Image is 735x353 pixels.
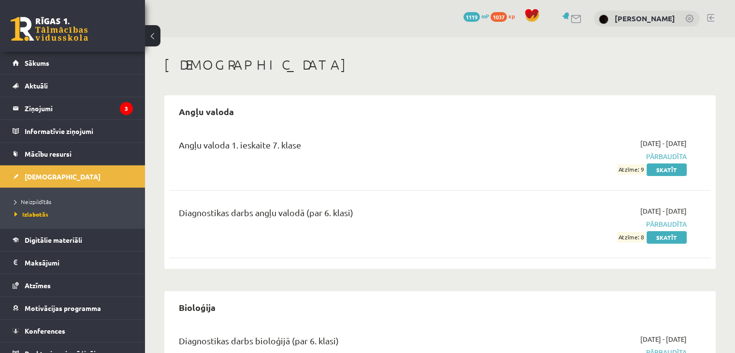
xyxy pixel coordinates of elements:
a: Ziņojumi3 [13,97,133,119]
a: 1119 mP [463,12,489,20]
span: Atzīme: 8 [617,232,645,242]
span: mP [481,12,489,20]
span: [DATE] - [DATE] [640,206,687,216]
span: Digitālie materiāli [25,235,82,244]
a: Sākums [13,52,133,74]
span: Konferences [25,326,65,335]
h1: [DEMOGRAPHIC_DATA] [164,57,716,73]
a: Maksājumi [13,251,133,274]
legend: Informatīvie ziņojumi [25,120,133,142]
a: Digitālie materiāli [13,229,133,251]
a: 1037 xp [490,12,519,20]
span: 1119 [463,12,480,22]
a: Atzīmes [13,274,133,296]
a: Skatīt [647,231,687,244]
span: [DATE] - [DATE] [640,334,687,344]
img: Linda Rutka [599,15,608,24]
span: 1037 [490,12,507,22]
span: Izlabotās [14,210,48,218]
a: Aktuāli [13,74,133,97]
legend: Maksājumi [25,251,133,274]
a: Rīgas 1. Tālmācības vidusskola [11,17,88,41]
span: Atzīme: 9 [617,164,645,175]
a: Motivācijas programma [13,297,133,319]
h2: Angļu valoda [169,100,244,123]
a: Mācību resursi [13,143,133,165]
span: Atzīmes [25,281,51,290]
div: Diagnostikas darbs angļu valodā (par 6. klasi) [179,206,513,224]
span: Aktuāli [25,81,48,90]
a: Izlabotās [14,210,135,219]
span: Mācību resursi [25,149,72,158]
div: Angļu valoda 1. ieskaite 7. klase [179,138,513,156]
span: Pārbaudīta [527,219,687,229]
a: Neizpildītās [14,197,135,206]
span: [DEMOGRAPHIC_DATA] [25,172,101,181]
i: 3 [120,102,133,115]
span: Neizpildītās [14,198,51,206]
a: Konferences [13,320,133,342]
a: [PERSON_NAME] [615,14,675,23]
div: Diagnostikas darbs bioloģijā (par 6. klasi) [179,334,513,352]
a: [DEMOGRAPHIC_DATA] [13,165,133,188]
span: Motivācijas programma [25,304,101,312]
a: Skatīt [647,163,687,176]
legend: Ziņojumi [25,97,133,119]
span: xp [508,12,515,20]
a: Informatīvie ziņojumi [13,120,133,142]
span: Pārbaudīta [527,151,687,162]
span: Sākums [25,59,49,67]
h2: Bioloģija [169,296,225,319]
span: [DATE] - [DATE] [640,138,687,148]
